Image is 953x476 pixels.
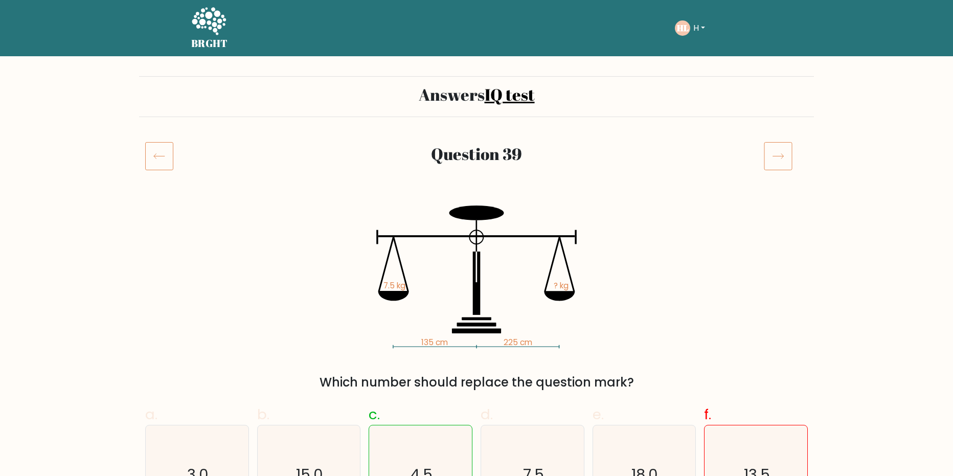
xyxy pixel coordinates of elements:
[145,85,808,104] h2: Answers
[383,280,405,291] tspan: 7.5 kg
[191,4,228,52] a: BRGHT
[481,404,493,424] span: d.
[677,22,689,34] text: HL
[369,404,380,424] span: c.
[421,337,448,348] tspan: 135 cm
[191,37,228,50] h5: BRGHT
[504,337,532,348] tspan: 225 cm
[704,404,711,424] span: f.
[593,404,604,424] span: e.
[145,404,157,424] span: a.
[485,83,535,105] a: IQ test
[690,21,708,35] button: H
[201,144,752,164] h2: Question 39
[554,280,569,291] tspan: ? kg
[257,404,269,424] span: b.
[151,373,802,392] div: Which number should replace the question mark?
